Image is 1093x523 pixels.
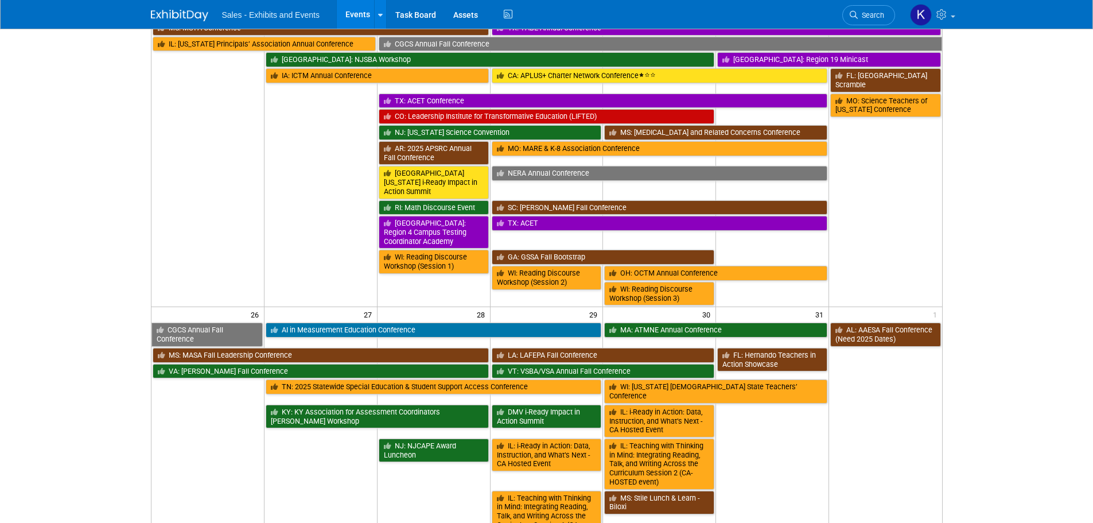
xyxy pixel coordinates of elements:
span: 27 [363,307,377,321]
a: LA: LAFEPA Fall Conference [492,348,715,363]
a: NJ: [US_STATE] Science Convention [379,125,602,140]
a: AL: AAESA Fall Conference (Need 2025 Dates) [830,323,940,346]
a: GA: GSSA Fall Bootstrap [492,250,715,265]
a: WI: Reading Discourse Workshop (Session 2) [492,266,602,289]
a: [GEOGRAPHIC_DATA][US_STATE] i-Ready Impact in Action Summit [379,166,489,199]
span: 28 [476,307,490,321]
a: IL: i-Ready in Action: Data, Instruction, and What’s Next - CA Hosted Event [492,439,602,471]
a: DMV i-Ready Impact in Action Summit [492,405,602,428]
a: MA: ATMNE Annual Conference [604,323,827,338]
a: AI in Measurement Education Conference [266,323,602,338]
span: Search [858,11,884,20]
a: OH: OCTM Annual Conference [604,266,827,281]
a: MO: Science Teachers of [US_STATE] Conference [830,94,940,117]
a: TX: ACET [492,216,828,231]
a: CA: APLUS+ Charter Network Conference [492,68,828,83]
a: WI: [US_STATE] [DEMOGRAPHIC_DATA] State Teachers’ Conference [604,379,827,403]
span: 31 [814,307,828,321]
a: [GEOGRAPHIC_DATA]: NJSBA Workshop [266,52,714,67]
a: AR: 2025 APSRC Annual Fall Conference [379,141,489,165]
a: TX: ACET Conference [379,94,827,109]
a: VT: VSBA/VSA Annual Fall Conference [492,364,715,379]
img: ExhibitDay [151,10,208,21]
a: MS: MASA Fall Leadership Conference [153,348,489,363]
a: WI: Reading Discourse Workshop (Session 3) [604,282,714,305]
a: FL: [GEOGRAPHIC_DATA] Scramble [830,68,940,92]
a: MS: Stile Lunch & Learn - Biloxi [604,491,714,514]
a: IL: Teaching with Thinking in Mind: Integrating Reading, Talk, and Writing Across the Curriculum ... [604,439,714,490]
img: Kara Haven [910,4,932,26]
a: TN: 2025 Statewide Special Education & Student Support Access Conference [266,379,602,394]
a: CGCS Annual Fall Conference [379,37,942,52]
a: [GEOGRAPHIC_DATA]: Region 19 Minicast [717,52,940,67]
a: MO: MARE & K-8 Association Conference [492,141,828,156]
a: NERA Annual Conference [492,166,828,181]
a: MS: [MEDICAL_DATA] and Related Concerns Conference [604,125,827,140]
span: Sales - Exhibits and Events [222,10,320,20]
a: IL: i-Ready in Action: Data, Instruction, and What’s Next - CA Hosted Event [604,405,714,437]
a: VA: [PERSON_NAME] Fall Conference [153,364,489,379]
a: WI: Reading Discourse Workshop (Session 1) [379,250,489,273]
span: 30 [701,307,715,321]
a: FL: Hernando Teachers in Action Showcase [717,348,827,371]
a: NJ: NJCAPE Award Luncheon [379,439,489,462]
a: IA: ICTM Annual Conference [266,68,489,83]
a: RI: Math Discourse Event [379,200,489,215]
a: Search [842,5,895,25]
a: SC: [PERSON_NAME] Fall Conference [492,200,828,215]
a: KY: KY Association for Assessment Coordinators [PERSON_NAME] Workshop [266,405,489,428]
span: 1 [932,307,942,321]
span: 26 [250,307,264,321]
a: IL: [US_STATE] Principals’ Association Annual Conference [153,37,376,52]
a: CO: Leadership Institute for Transformative Education (LIFTED) [379,109,715,124]
span: 29 [588,307,602,321]
a: [GEOGRAPHIC_DATA]: Region 4 Campus Testing Coordinator Academy [379,216,489,249]
a: CGCS Annual Fall Conference [151,323,263,346]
